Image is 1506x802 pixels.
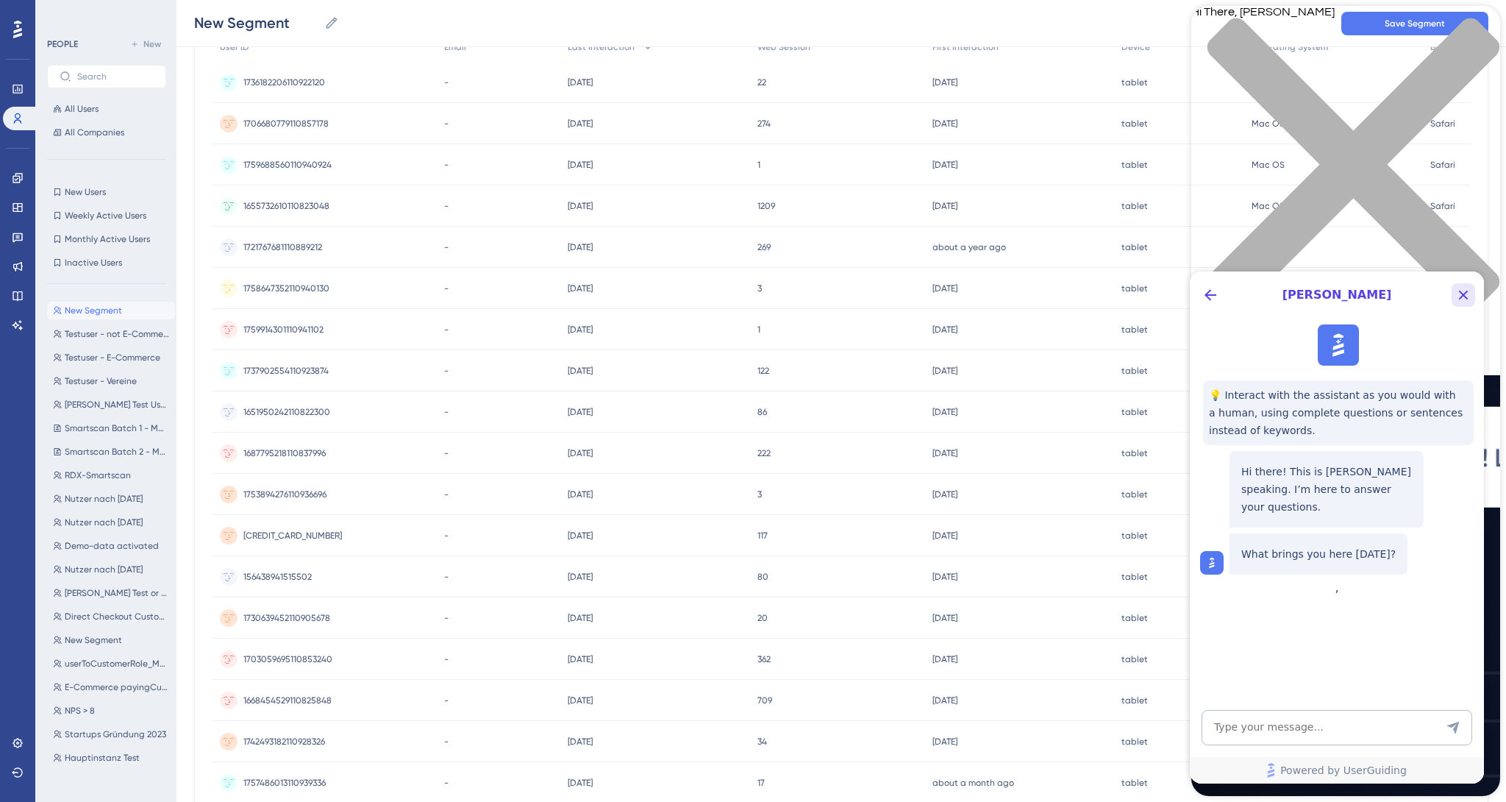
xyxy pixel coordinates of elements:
[1121,159,1148,171] span: tablet
[47,655,175,673] button: userToCustomerRole_Master
[444,695,449,706] span: -
[243,571,312,583] span: 156438941515502
[47,725,175,743] button: Startups Gründung 2023
[47,584,175,602] button: [PERSON_NAME] Test or Direct checkout
[1121,406,1148,418] span: tablet
[243,365,329,377] span: 1737902554110923874
[1121,695,1148,706] span: tablet
[65,587,169,599] span: [PERSON_NAME] Test or Direct checkout
[243,695,332,706] span: 1668454529110825848
[932,242,1006,252] time: about a year ago
[568,324,593,335] time: [DATE]
[444,324,449,336] span: -
[47,608,175,625] button: Direct Checkout Customer
[444,612,449,624] span: -
[1121,241,1148,253] span: tablet
[757,653,771,665] span: 362
[568,448,593,458] time: [DATE]
[1121,777,1148,789] span: tablet
[757,406,767,418] span: 86
[757,489,762,500] span: 3
[444,530,449,542] span: -
[1121,200,1148,212] span: tablet
[65,540,159,552] span: Demo-data activated
[444,200,449,212] span: -
[568,242,593,252] time: [DATE]
[65,681,169,693] span: E-Commerce payingCustomers
[243,653,332,665] span: 1703059695110853240
[568,283,593,294] time: [DATE]
[568,77,593,88] time: [DATE]
[757,571,768,583] span: 80
[568,118,593,129] time: [DATE]
[243,200,329,212] span: 1655732610110823048
[1121,530,1148,542] span: tablet
[65,705,95,717] span: NPS > 8
[568,654,593,664] time: [DATE]
[1121,612,1148,624] span: tablet
[932,530,957,541] time: [DATE]
[1121,118,1148,129] span: tablet
[35,4,92,21] span: Need Help?
[243,530,342,542] span: [CREDIT_CARD_NUMBER]
[243,159,332,171] span: 1759688560110940924
[932,324,957,335] time: [DATE]
[757,41,810,53] span: Web Session
[47,561,175,578] button: Nutzer nach [DATE]
[568,160,593,170] time: [DATE]
[568,530,593,541] time: [DATE]
[47,514,175,531] button: Nutzer nach [DATE]
[194,13,318,33] input: Segment Name
[932,201,957,211] time: [DATE]
[932,778,1014,788] time: about a month ago
[65,752,140,764] span: Hauptinstanz Test
[757,447,771,459] span: 222
[757,365,769,377] span: 122
[757,530,768,542] span: 117
[47,537,175,555] button: Demo-data activated
[1121,324,1148,336] span: tablet
[47,631,175,649] button: New Segment
[1121,489,1148,500] span: tablet
[932,613,957,623] time: [DATE]
[1121,571,1148,583] span: tablet
[65,517,143,528] span: Nutzer nach [DATE]
[757,200,775,212] span: 1209
[1121,447,1148,459] span: tablet
[757,77,766,88] span: 22
[932,654,957,664] time: [DATE]
[1121,365,1148,377] span: tablet
[1121,283,1148,294] span: tablet
[1121,77,1148,88] span: tablet
[444,736,449,748] span: -
[932,695,957,706] time: [DATE]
